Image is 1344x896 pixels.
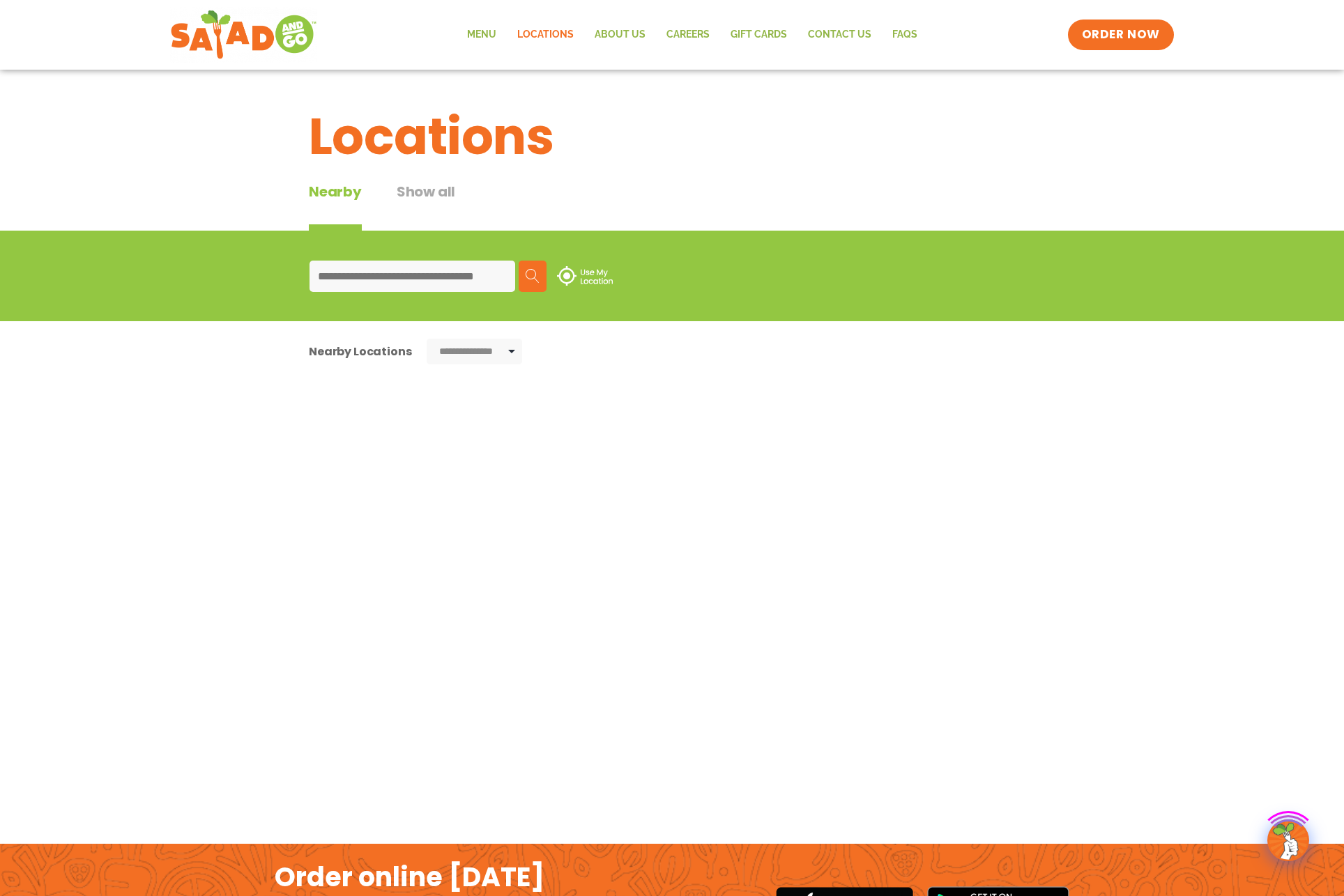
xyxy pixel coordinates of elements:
a: ORDER NOW [1068,20,1174,50]
img: new-SAG-logo-768×292 [170,7,317,63]
span: ORDER NOW [1082,26,1160,43]
a: GIFT CARDS [720,19,797,51]
div: Nearby Locations [309,343,411,360]
h1: Locations [309,99,1035,174]
img: search.svg [526,269,540,283]
a: Locations [507,19,584,51]
button: Show all [397,181,455,231]
a: Careers [656,19,720,51]
img: use-location.svg [557,266,613,286]
div: Nearby [309,181,362,231]
a: About Us [584,19,656,51]
h2: Order online [DATE] [275,860,544,894]
nav: Menu [457,19,928,51]
div: Tabbed content [309,181,490,231]
a: FAQs [882,19,928,51]
a: Menu [457,19,507,51]
a: Contact Us [797,19,882,51]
